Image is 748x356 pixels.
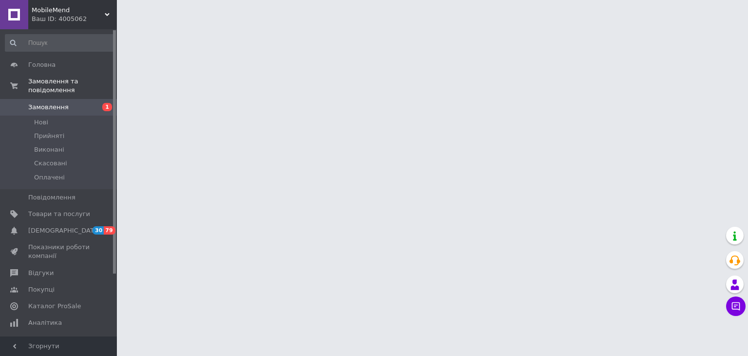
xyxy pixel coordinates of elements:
span: Каталог ProSale [28,302,81,311]
span: 1 [102,103,112,111]
span: Нові [34,118,48,127]
span: Головна [28,60,56,69]
span: Виконані [34,145,64,154]
span: 79 [104,226,115,235]
span: Замовлення [28,103,69,112]
span: MobileMend [32,6,105,15]
span: [DEMOGRAPHIC_DATA] [28,226,100,235]
button: Чат з покупцем [726,297,746,316]
span: Управління сайтом [28,335,90,353]
span: Покупці [28,285,55,294]
span: Показники роботи компанії [28,243,90,260]
div: Ваш ID: 4005062 [32,15,117,23]
span: 30 [93,226,104,235]
input: Пошук [5,34,115,52]
span: Прийняті [34,132,64,140]
span: Відгуки [28,269,54,277]
span: Скасовані [34,159,67,168]
span: Повідомлення [28,193,75,202]
span: Товари та послуги [28,210,90,218]
span: Замовлення та повідомлення [28,77,117,95]
span: Аналітика [28,318,62,327]
span: Оплачені [34,173,65,182]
